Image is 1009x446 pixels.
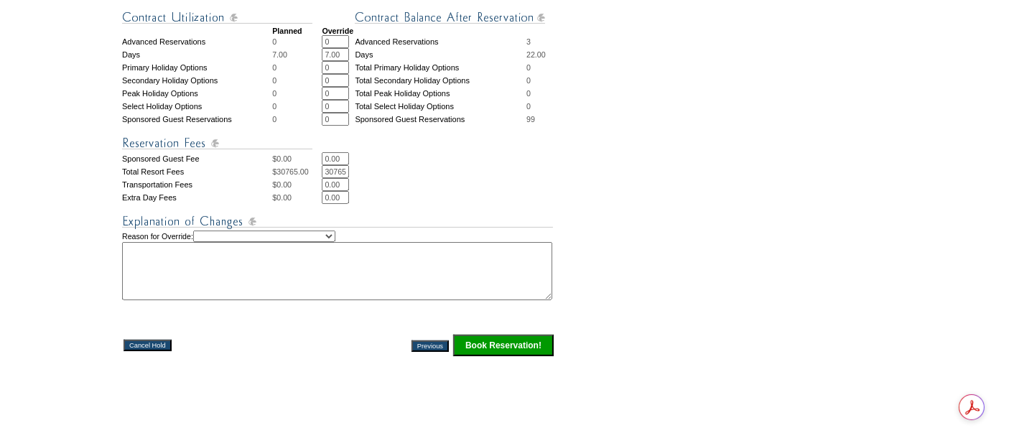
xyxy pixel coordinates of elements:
[526,37,531,46] span: 3
[122,113,272,126] td: Sponsored Guest Reservations
[276,167,308,176] span: 30765.00
[526,102,531,111] span: 0
[355,100,526,113] td: Total Select Holiday Options
[122,191,272,204] td: Extra Day Fees
[355,61,526,74] td: Total Primary Holiday Options
[453,335,554,356] input: Click this button to finalize your reservation.
[272,76,276,85] span: 0
[272,102,276,111] span: 0
[122,87,272,100] td: Peak Holiday Options
[322,27,353,35] strong: Override
[272,37,276,46] span: 0
[122,213,553,231] img: Explanation of Changes
[272,152,322,165] td: $
[272,89,276,98] span: 0
[124,340,172,351] input: Cancel Hold
[411,340,449,352] input: Previous
[122,165,272,178] td: Total Resort Fees
[272,165,322,178] td: $
[276,193,292,202] span: 0.00
[122,48,272,61] td: Days
[526,89,531,98] span: 0
[355,113,526,126] td: Sponsored Guest Reservations
[122,100,272,113] td: Select Holiday Options
[526,63,531,72] span: 0
[355,9,545,27] img: Contract Balance After Reservation
[272,178,322,191] td: $
[272,27,302,35] strong: Planned
[526,115,535,124] span: 99
[355,74,526,87] td: Total Secondary Holiday Options
[122,134,312,152] img: Reservation Fees
[526,76,531,85] span: 0
[122,74,272,87] td: Secondary Holiday Options
[276,154,292,163] span: 0.00
[272,50,287,59] span: 7.00
[122,35,272,48] td: Advanced Reservations
[355,35,526,48] td: Advanced Reservations
[122,9,312,27] img: Contract Utilization
[526,50,546,59] span: 22.00
[276,180,292,189] span: 0.00
[272,191,322,204] td: $
[122,61,272,74] td: Primary Holiday Options
[355,48,526,61] td: Days
[122,178,272,191] td: Transportation Fees
[122,152,272,165] td: Sponsored Guest Fee
[355,87,526,100] td: Total Peak Holiday Options
[272,115,276,124] span: 0
[122,231,555,300] td: Reason for Override:
[272,63,276,72] span: 0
